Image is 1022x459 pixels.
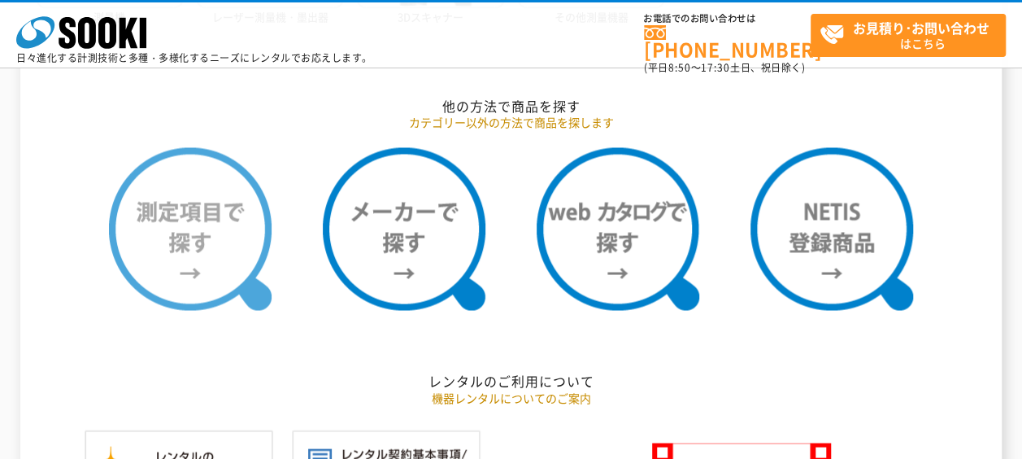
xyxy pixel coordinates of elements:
span: はこちら [820,15,1005,55]
p: 機器レンタルについてのご案内 [36,389,987,406]
span: 8:50 [668,60,691,75]
img: 測定項目で探す [109,147,272,310]
a: お見積り･お問い合わせはこちら [811,14,1006,57]
p: 日々進化する計測技術と多種・多様化するニーズにレンタルでお応えします。 [16,53,372,63]
strong: お見積り･お問い合わせ [853,18,989,37]
span: お電話でのお問い合わせは [644,14,811,24]
h2: 他の方法で商品を探す [36,98,987,115]
a: [PHONE_NUMBER] [644,25,811,59]
img: webカタログで探す [537,147,699,310]
p: カテゴリー以外の方法で商品を探します [36,114,987,131]
h2: レンタルのご利用について [36,372,987,389]
span: 17:30 [701,60,730,75]
span: (平日 ～ 土日、祝日除く) [644,60,805,75]
img: NETIS登録商品 [750,147,913,310]
img: メーカーで探す [323,147,485,310]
